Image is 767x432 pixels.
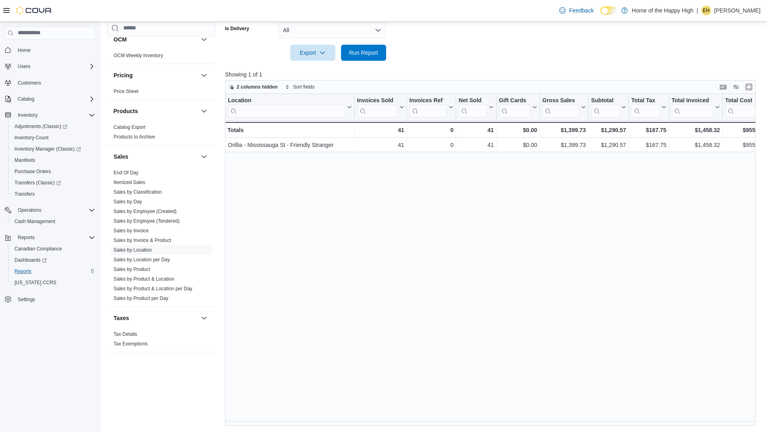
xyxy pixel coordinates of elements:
[591,140,626,150] div: $1,290.57
[14,218,55,225] span: Cash Management
[8,277,98,288] button: [US_STATE] CCRS
[357,97,404,117] button: Invoices Sold
[14,62,95,71] span: Users
[107,122,215,145] div: Products
[701,6,711,15] div: Elyse Henderson
[18,296,35,303] span: Settings
[14,257,47,263] span: Dashboards
[14,146,81,152] span: Inventory Manager (Classic)
[2,293,98,305] button: Settings
[114,314,198,322] button: Taxes
[672,140,720,150] div: $1,458.32
[591,97,620,117] div: Subtotal
[499,97,531,104] div: Gift Cards
[114,314,129,322] h3: Taxes
[14,205,95,215] span: Operations
[114,295,168,302] span: Sales by Product per Day
[114,237,171,244] span: Sales by Invoice & Product
[228,97,345,117] div: Location
[11,155,95,165] span: Manifests
[114,331,137,337] a: Tax Details
[18,80,41,86] span: Customers
[499,140,537,150] div: $0.00
[114,153,198,161] button: Sales
[11,178,95,188] span: Transfers (Classic)
[672,97,713,117] div: Total Invoiced
[542,97,579,117] div: Gross Sales
[114,296,168,301] a: Sales by Product per Day
[8,177,98,188] a: Transfers (Classic)
[290,45,335,61] button: Export
[11,189,95,199] span: Transfers
[225,82,281,92] button: 2 columns hidden
[114,276,174,282] span: Sales by Product & Location
[5,41,95,326] nav: Complex example
[11,155,38,165] a: Manifests
[225,70,761,79] p: Showing 1 of 1
[357,140,404,150] div: 41
[228,97,345,104] div: Location
[2,110,98,121] button: Inventory
[459,97,494,117] button: Net Sold
[357,125,404,135] div: 41
[725,97,763,117] button: Total Cost
[8,216,98,227] button: Cash Management
[114,35,198,43] button: OCM
[114,198,142,205] span: Sales by Day
[542,140,586,150] div: $1,399.73
[114,189,162,195] a: Sales by Classification
[11,244,65,254] a: Canadian Compliance
[703,6,710,15] span: EH
[114,179,145,186] span: Itemized Sales
[2,205,98,216] button: Operations
[199,70,209,80] button: Pricing
[18,63,30,70] span: Users
[8,132,98,143] button: Inventory Count
[556,2,597,19] a: Feedback
[14,233,95,242] span: Reports
[114,107,138,115] h3: Products
[725,97,757,104] div: Total Cost
[237,84,278,90] span: 2 columns hidden
[16,6,52,14] img: Cova
[14,180,61,186] span: Transfers (Classic)
[114,134,155,140] span: Products to Archive
[228,97,352,117] button: Location
[8,243,98,254] button: Canadian Compliance
[409,125,453,135] div: 0
[2,93,98,105] button: Catalog
[672,97,720,117] button: Total Invoiced
[199,313,209,323] button: Taxes
[114,266,150,273] span: Sales by Product
[14,123,67,130] span: Adjustments (Classic)
[14,233,38,242] button: Reports
[8,121,98,132] a: Adjustments (Classic)
[14,268,31,275] span: Reports
[409,97,447,104] div: Invoices Ref
[199,152,209,161] button: Sales
[114,53,163,58] a: OCM Weekly Inventory
[569,6,593,14] span: Feedback
[2,77,98,89] button: Customers
[11,122,70,131] a: Adjustments (Classic)
[199,106,209,116] button: Products
[114,286,192,291] a: Sales by Product & Location per Day
[18,234,35,241] span: Reports
[459,125,494,135] div: 41
[409,97,453,117] button: Invoices Ref
[718,82,728,92] button: Keyboard shortcuts
[14,78,44,88] a: Customers
[14,295,38,304] a: Settings
[14,168,51,175] span: Purchase Orders
[2,44,98,56] button: Home
[114,124,145,130] span: Catalog Export
[2,61,98,72] button: Users
[114,341,148,347] span: Tax Exemptions
[14,110,95,120] span: Inventory
[114,208,177,215] span: Sales by Employee (Created)
[8,143,98,155] a: Inventory Manager (Classic)
[725,140,763,150] div: $955.96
